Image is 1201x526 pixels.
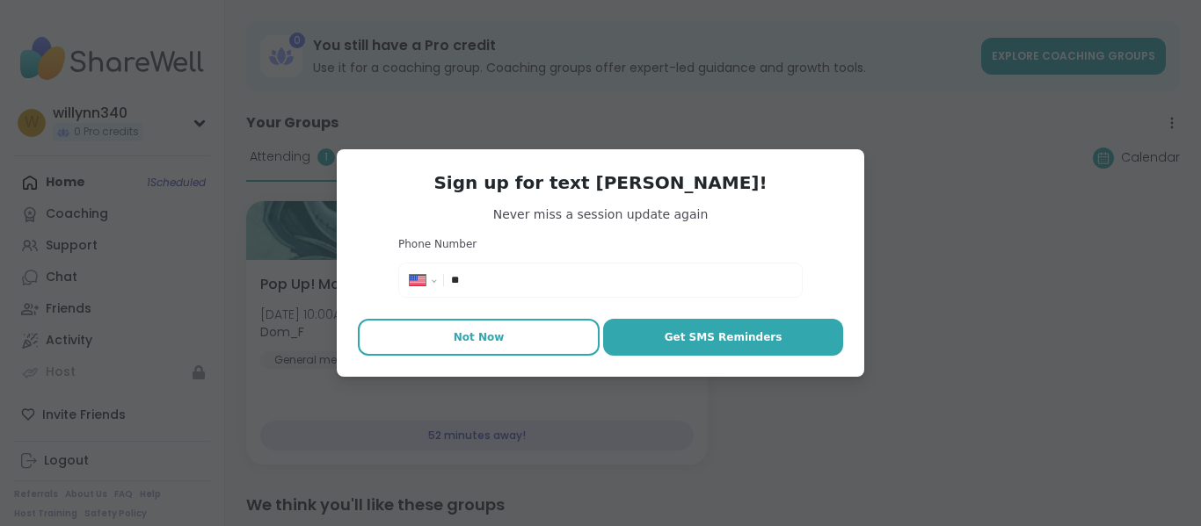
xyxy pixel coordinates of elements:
button: Not Now [358,319,600,356]
h3: Sign up for text [PERSON_NAME]! [358,170,843,195]
span: Not Now [454,329,505,345]
span: Get SMS Reminders [665,329,782,345]
span: Never miss a session update again [358,205,843,223]
img: United States [410,275,426,285]
h3: Phone Number [398,237,803,252]
button: Get SMS Reminders [603,319,843,356]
